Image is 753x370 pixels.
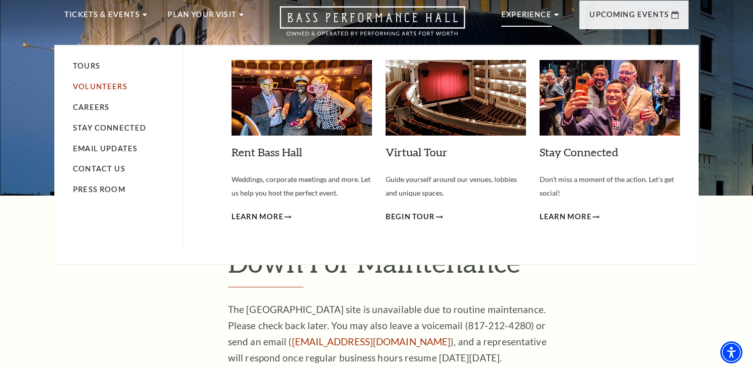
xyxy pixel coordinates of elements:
[232,173,372,200] p: Weddings, corporate meetings and more. Let us help you host the perfect event.
[386,211,443,223] a: Begin Tour
[64,9,140,27] p: Tickets & Events
[386,211,435,223] span: Begin Tour
[720,341,742,363] div: Accessibility Menu
[540,211,599,223] a: Learn More Stay Connected
[73,144,137,153] a: Email Updates
[73,82,127,91] a: Volunteers
[540,211,591,223] span: Learn More
[386,173,526,200] p: Guide yourself around our venues, lobbies and unique spaces.
[73,61,100,70] a: Tours
[540,173,680,200] p: Don’t miss a moment of the action. Let's get social!
[292,336,451,347] a: [EMAIL_ADDRESS][DOMAIN_NAME]
[501,9,552,27] p: Experience
[386,60,526,136] img: Virtual Tour
[244,6,501,45] a: Open this option
[232,211,291,223] a: Learn More Rent Bass Hall
[232,60,372,136] img: Rent Bass Hall
[589,9,669,27] p: Upcoming Events
[228,301,555,366] p: The [GEOGRAPHIC_DATA] site is unavailable due to routine maintenance. Please check back later. Yo...
[168,9,237,27] p: Plan Your Visit
[386,145,447,159] a: Virtual Tour
[73,164,125,173] a: Contact Us
[232,211,283,223] span: Learn More
[540,145,618,159] a: Stay Connected
[73,124,146,132] a: Stay Connected
[73,185,125,194] a: Press Room
[232,145,302,159] a: Rent Bass Hall
[228,246,689,287] h1: Down For Maintenance
[73,103,109,111] a: Careers
[540,60,680,136] img: Stay Connected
